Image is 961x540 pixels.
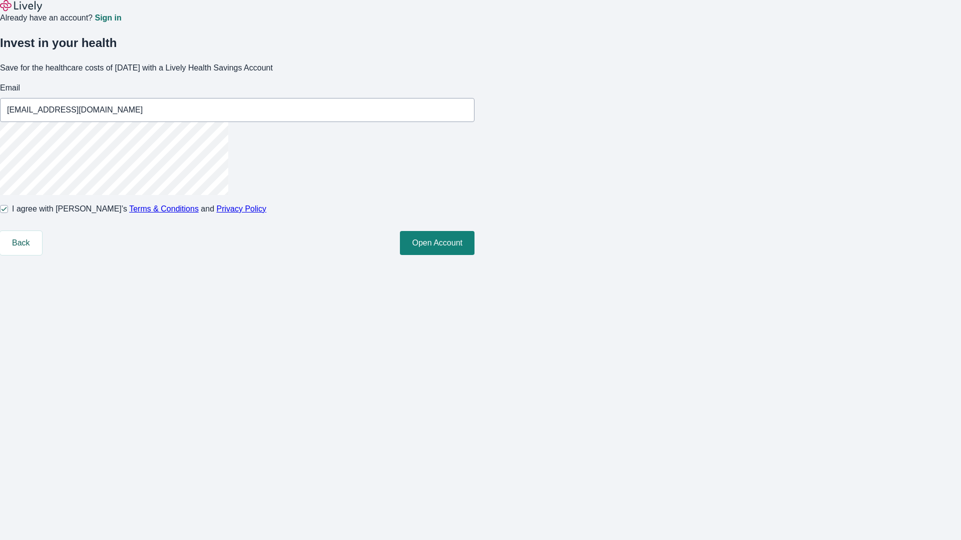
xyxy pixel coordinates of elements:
[12,203,266,215] span: I agree with [PERSON_NAME]’s and
[217,204,267,213] a: Privacy Policy
[400,231,474,255] button: Open Account
[95,14,121,22] a: Sign in
[129,204,199,213] a: Terms & Conditions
